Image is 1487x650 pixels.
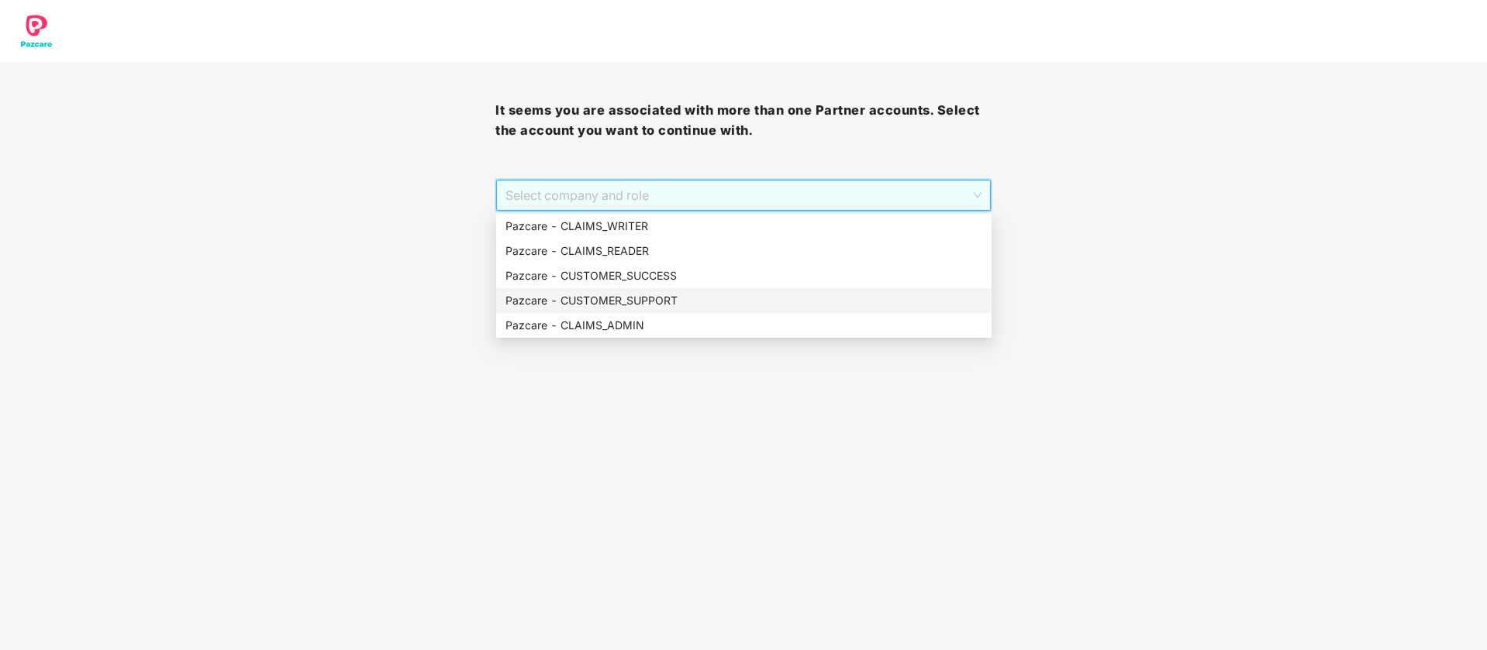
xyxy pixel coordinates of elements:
[505,218,982,235] div: Pazcare - CLAIMS_WRITER
[496,214,992,239] div: Pazcare - CLAIMS_WRITER
[505,267,982,284] div: Pazcare - CUSTOMER_SUCCESS
[495,101,991,140] h3: It seems you are associated with more than one Partner accounts. Select the account you want to c...
[505,242,982,260] div: Pazcare - CLAIMS_READER
[505,317,982,334] div: Pazcare - CLAIMS_ADMIN
[496,263,992,288] div: Pazcare - CUSTOMER_SUCCESS
[496,288,992,313] div: Pazcare - CUSTOMER_SUPPORT
[505,292,982,309] div: Pazcare - CUSTOMER_SUPPORT
[505,181,981,210] span: Select company and role
[496,313,992,338] div: Pazcare - CLAIMS_ADMIN
[496,239,992,263] div: Pazcare - CLAIMS_READER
